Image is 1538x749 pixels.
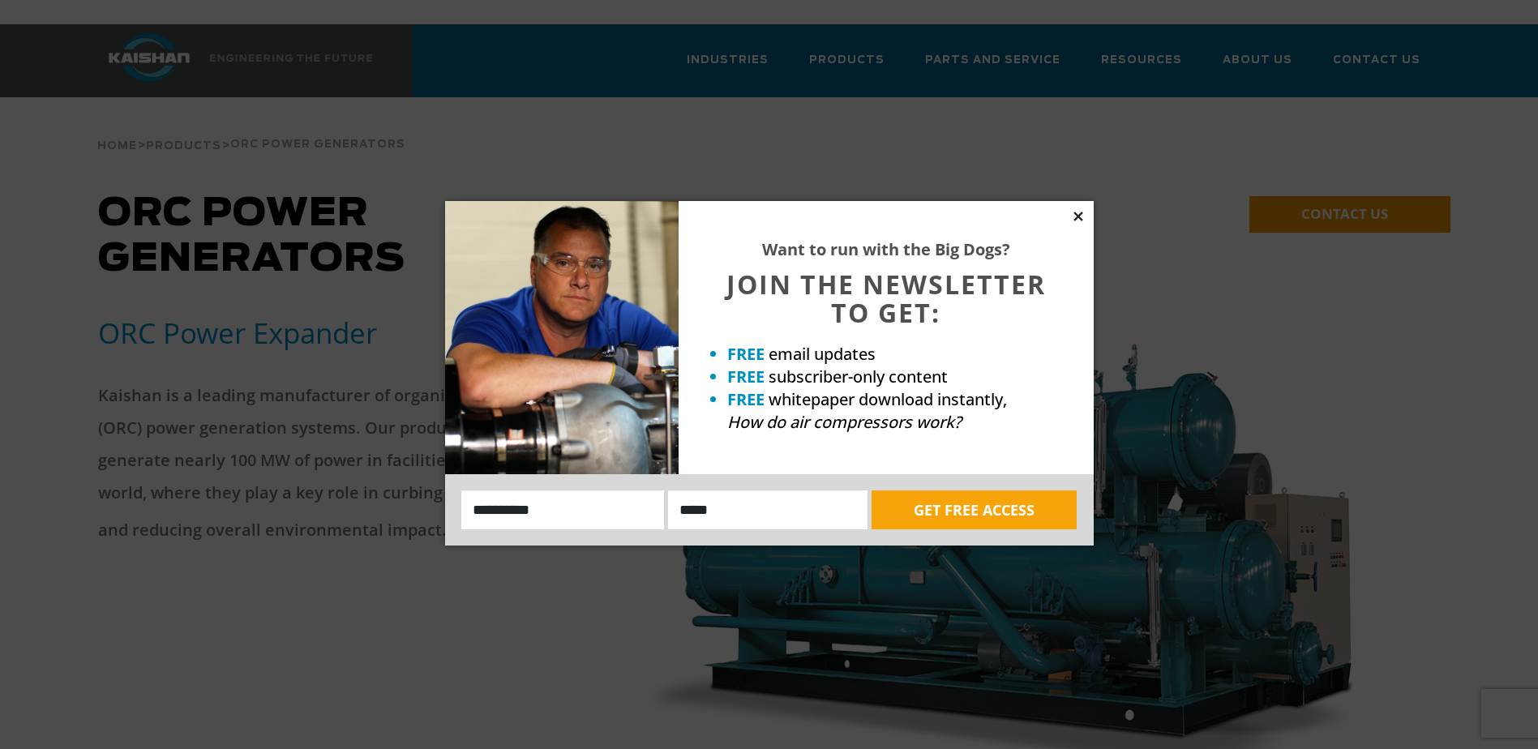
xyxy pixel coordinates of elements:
[1071,209,1086,224] button: Close
[727,411,962,433] em: How do air compressors work?
[461,490,665,529] input: Name:
[769,343,876,365] span: email updates
[727,388,765,410] strong: FREE
[727,366,765,387] strong: FREE
[769,388,1007,410] span: whitepaper download instantly,
[727,343,765,365] strong: FREE
[726,267,1046,330] span: JOIN THE NEWSLETTER TO GET:
[769,366,948,387] span: subscriber-only content
[668,490,868,529] input: Email
[872,490,1077,529] button: GET FREE ACCESS
[762,238,1010,260] strong: Want to run with the Big Dogs?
